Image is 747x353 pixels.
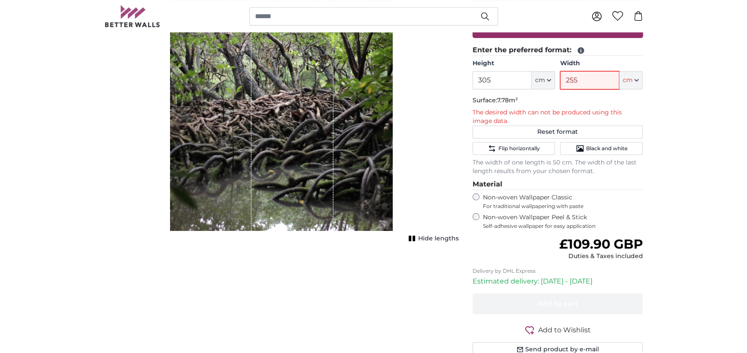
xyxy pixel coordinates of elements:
[473,108,643,126] p: The desired width can not be produced using this image data.
[535,76,545,85] span: cm
[559,236,643,252] span: £109.90 GBP
[498,145,539,152] span: Flip horizontally
[473,268,643,274] p: Delivery by DHL Express
[559,252,643,261] div: Duties & Taxes included
[418,234,459,243] span: Hide lengths
[473,293,643,314] button: Add to cart
[473,158,643,176] p: The width of one length is 50 cm. The width of the last length results from your chosen format.
[473,126,643,139] button: Reset format
[406,233,459,245] button: Hide lengths
[560,142,643,155] button: Black and white
[473,59,555,68] label: Height
[104,5,161,27] img: Betterwalls
[473,96,643,105] p: Surface:
[538,325,591,335] span: Add to Wishlist
[473,325,643,335] button: Add to Wishlist
[619,71,643,89] button: cm
[483,213,643,230] label: Non-woven Wallpaper Peel & Stick
[532,71,555,89] button: cm
[473,142,555,155] button: Flip horizontally
[497,96,518,104] span: 7.78m²
[483,223,643,230] span: Self-adhesive wallpaper for easy application
[473,179,643,190] legend: Material
[473,45,643,56] legend: Enter the preferred format:
[560,59,643,68] label: Width
[483,203,643,210] span: For traditional wallpapering with paste
[473,276,643,287] p: Estimated delivery: [DATE] - [DATE]
[537,299,578,308] span: Add to cart
[483,193,643,210] label: Non-woven Wallpaper Classic
[623,76,633,85] span: cm
[586,145,627,152] span: Black and white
